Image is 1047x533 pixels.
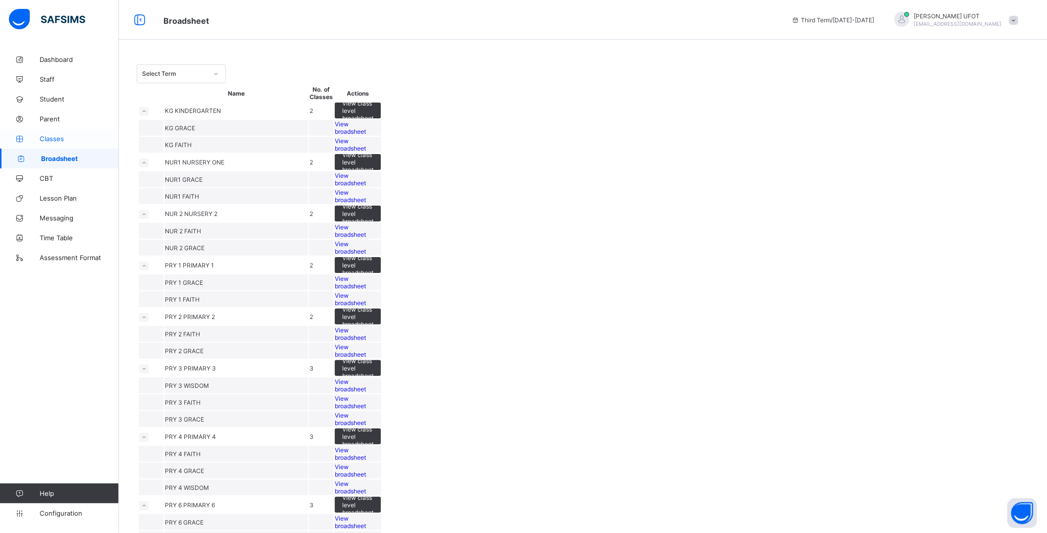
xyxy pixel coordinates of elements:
span: View class level broadsheet [342,306,373,328]
a: View class level broadsheet [335,360,381,368]
span: PRY 4 [165,433,184,440]
a: View class level broadsheet [335,497,381,504]
a: View broadsheet [335,240,381,255]
span: View broadsheet [335,292,366,307]
span: Staff [40,75,119,83]
span: NURSERY 2 [184,210,217,217]
span: session/term information [791,16,875,24]
span: NUR 2 [165,210,184,217]
span: Configuration [40,509,118,517]
span: View broadsheet [335,189,366,204]
span: Help [40,489,118,497]
a: View broadsheet [335,172,381,187]
span: View class level broadsheet [342,494,373,516]
span: Assessment Format [40,254,119,262]
span: View broadsheet [335,480,366,495]
span: View broadsheet [335,137,366,152]
div: Select Term [142,70,208,78]
span: 3 [310,501,314,509]
span: PRY 2 GRACE [165,347,204,355]
span: 2 [310,262,313,269]
span: View broadsheet [335,223,366,238]
a: View broadsheet [335,275,381,290]
a: View broadsheet [335,480,381,495]
span: View class level broadsheet [342,151,373,173]
span: PRY 4 GRACE [165,467,204,475]
span: 2 [310,210,313,217]
a: View broadsheet [335,189,381,204]
span: Lesson Plan [40,194,119,202]
span: PRY 2 FAITH [165,330,200,338]
a: View broadsheet [335,412,381,426]
span: Time Table [40,234,119,242]
span: View broadsheet [335,172,366,187]
span: View broadsheet [335,326,366,341]
a: View class level broadsheet [335,309,381,316]
span: View broadsheet [335,240,366,255]
span: NURSERY ONE [182,159,224,166]
span: View broadsheet [335,120,366,135]
span: 3 [310,365,314,372]
span: View broadsheet [335,378,366,393]
span: NUR1 [165,159,182,166]
a: View broadsheet [335,223,381,238]
span: 2 [310,313,313,320]
a: View broadsheet [335,343,381,358]
button: Open asap [1007,498,1037,528]
span: [PERSON_NAME] UFOT [914,12,1002,20]
span: Classes [40,135,119,143]
span: PRY 4 FAITH [165,450,201,458]
span: PRY 6 [165,501,183,509]
span: View class level broadsheet [342,100,373,122]
a: View class level broadsheet [335,257,381,265]
span: Messaging [40,214,119,222]
span: PRY 2 [165,313,183,320]
a: View class level broadsheet [335,206,381,213]
span: KG FAITH [165,141,192,149]
span: View broadsheet [335,463,366,478]
span: [EMAIL_ADDRESS][DOMAIN_NAME] [914,21,1002,27]
a: View class level broadsheet [335,428,381,436]
span: NUR 2 FAITH [165,227,201,235]
span: View broadsheet [335,446,366,461]
span: NUR 2 GRACE [165,244,205,252]
span: Student [40,95,119,103]
a: View broadsheet [335,395,381,410]
span: PRIMARY 1 [183,262,214,269]
a: View broadsheet [335,446,381,461]
span: 2 [310,159,313,166]
a: View broadsheet [335,120,381,135]
span: PRIMARY 3 [184,365,216,372]
span: View broadsheet [335,343,366,358]
span: 3 [310,433,314,440]
span: View broadsheet [335,515,366,530]
span: CBT [40,174,119,182]
span: View class level broadsheet [342,254,373,276]
span: View class level broadsheet [342,357,373,379]
a: View broadsheet [335,326,381,341]
span: KINDERGARTEN [175,107,221,114]
span: View class level broadsheet [342,203,373,225]
span: PRY 3 FAITH [165,399,201,406]
span: Dashboard [40,55,119,63]
span: View broadsheet [335,412,366,426]
span: PRY 3 GRACE [165,416,204,423]
th: Name [164,85,308,101]
a: View broadsheet [335,292,381,307]
span: PRY 1 GRACE [165,279,203,286]
a: View broadsheet [335,515,381,530]
span: PRY 3 [165,365,184,372]
span: Parent [40,115,119,123]
span: Broadsheet [163,16,209,26]
a: View class level broadsheet [335,154,381,161]
span: View broadsheet [335,275,366,290]
span: PRY 3 WISDOM [165,382,209,389]
span: PRY 6 GRACE [165,519,204,526]
span: NUR1 GRACE [165,176,203,183]
div: GABRIELUFOT [885,12,1023,28]
span: NUR1 FAITH [165,193,199,200]
span: 2 [310,107,313,114]
span: View broadsheet [335,395,366,410]
img: safsims [9,9,85,30]
a: View broadsheet [335,378,381,393]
